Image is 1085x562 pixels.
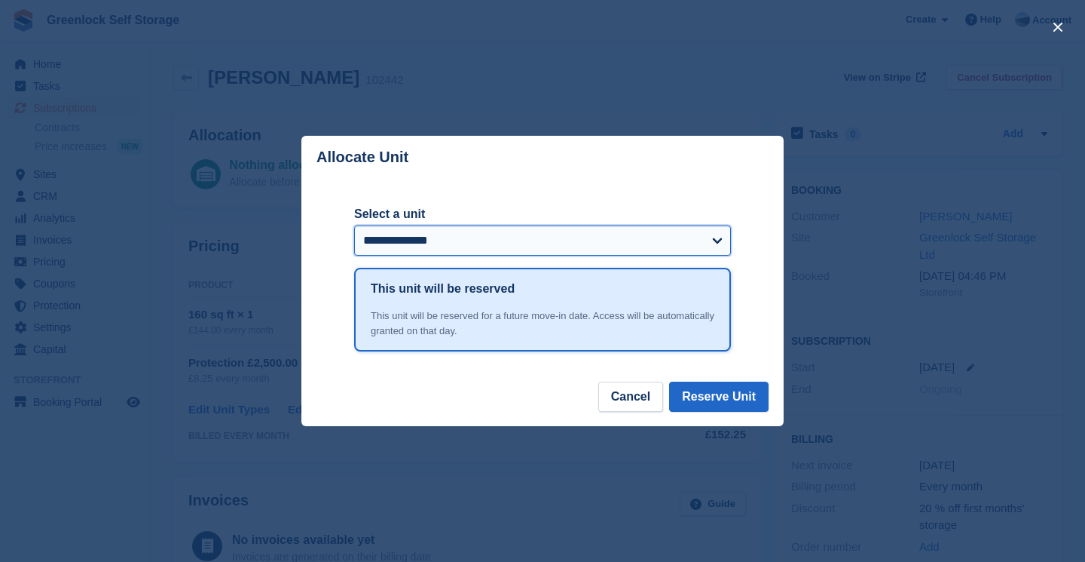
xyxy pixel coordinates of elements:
[669,382,769,412] button: Reserve Unit
[1046,15,1070,39] button: close
[354,205,731,223] label: Select a unit
[598,382,663,412] button: Cancel
[371,280,515,298] h1: This unit will be reserved
[316,149,408,166] p: Allocate Unit
[371,309,714,338] div: This unit will be reserved for a future move-in date. Access will be automatically granted on tha...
